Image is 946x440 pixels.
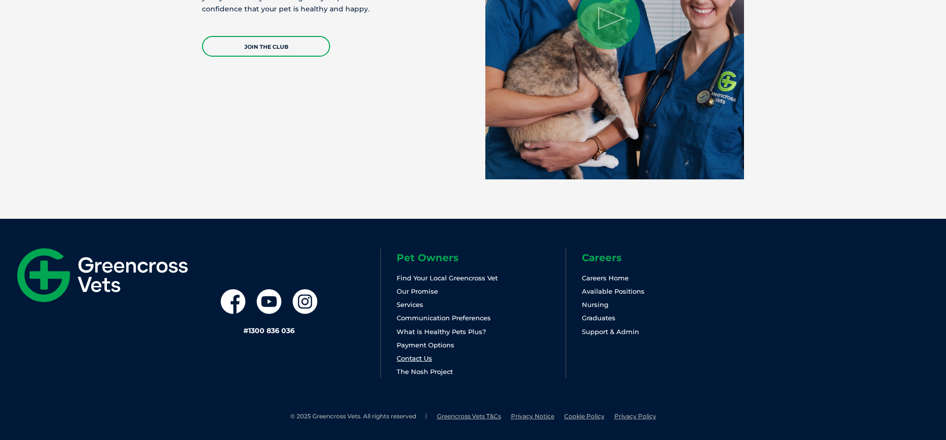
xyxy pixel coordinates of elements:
a: Available Positions [582,287,644,295]
a: Nursing [582,301,608,308]
a: JOIN THE CLUB [202,36,330,57]
a: The Nosh Project [397,368,453,375]
a: Cookie Policy [564,412,605,420]
a: Communication Preferences [397,314,491,322]
span: # [243,326,248,335]
a: Privacy Policy [614,412,656,420]
a: Graduates [582,314,615,322]
a: Greencross Vets T&Cs [437,412,501,420]
a: Payment Options [397,341,454,349]
a: What is Healthy Pets Plus? [397,328,486,336]
a: Support & Admin [582,328,639,336]
a: Privacy Notice [511,412,554,420]
a: Find Your Local Greencross Vet [397,274,498,282]
h6: Pet Owners [397,253,566,263]
a: Careers Home [582,274,629,282]
a: Contact Us [397,354,432,362]
li: © 2025 Greencross Vets. All rights reserved [290,412,427,421]
a: Services [397,301,423,308]
a: Our Promise [397,287,438,295]
a: #1300 836 036 [243,326,295,335]
h6: Careers [582,253,751,263]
